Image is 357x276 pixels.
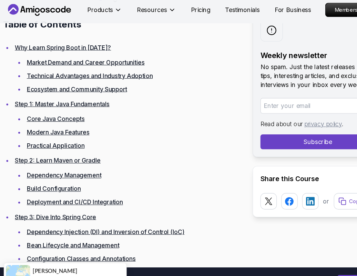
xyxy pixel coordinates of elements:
a: Why Learn Spring Boot in [DATE]? [14,44,103,51]
a: Market Demand and Career Opportunities [25,57,134,64]
p: Copy link [323,186,344,193]
input: Enter your email [241,94,347,108]
span: [PERSON_NAME] [30,251,72,256]
img: provesource social proof notification image [6,248,28,271]
button: Subscribe [241,128,347,141]
a: Ecosystem and Community Support [25,82,118,89]
a: Configuration Classes and Annotations [25,239,125,246]
button: Accept cookies [312,257,352,269]
p: No spam. Just the latest releases and tips, interesting articles, and exclusive interviews in you... [241,61,347,86]
button: Products [81,8,113,22]
a: Members Area [301,6,351,19]
a: Deployment and CI/CD Integration [25,187,114,194]
a: Dependency Injection (DI) and Inversion of Control (IoC) [25,214,171,221]
a: Bean Lifecycle and Management [25,227,110,233]
a: privacy policy [282,114,316,121]
a: Practical Application [25,134,78,141]
h2: Share this Course [241,164,347,174]
p: Products [81,8,104,16]
a: Pricing [176,8,194,16]
a: ProveSource [48,264,70,269]
a: Build Configuration [25,174,75,181]
a: Step 2: Learn Maven or Gradle [14,148,93,155]
span: Bought [30,257,44,263]
h2: Table of Contents [3,20,214,31]
a: Core Java Concepts [25,110,78,117]
div: This website uses cookies to enhance the user experience. [5,256,302,271]
a: Technical Advantages and Industry Adoption [25,70,141,77]
a: Amigoscode PRO Membership [45,257,101,263]
span: [DATE] [30,264,41,269]
button: Copy link [309,182,349,197]
button: Resources [126,8,163,22]
p: Resources [126,8,154,16]
a: Step 3: Dive Into Spring Core [14,200,89,207]
a: For Business [254,8,288,16]
a: Testimonials [208,8,240,16]
a: Modern Java Features [25,122,83,129]
a: Dependency Management [25,162,94,169]
a: Step 1: Master Java Fundamentals [14,96,101,103]
h2: Weekly newsletter [241,50,347,59]
p: Read about our . [241,114,347,122]
p: or [299,185,305,194]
